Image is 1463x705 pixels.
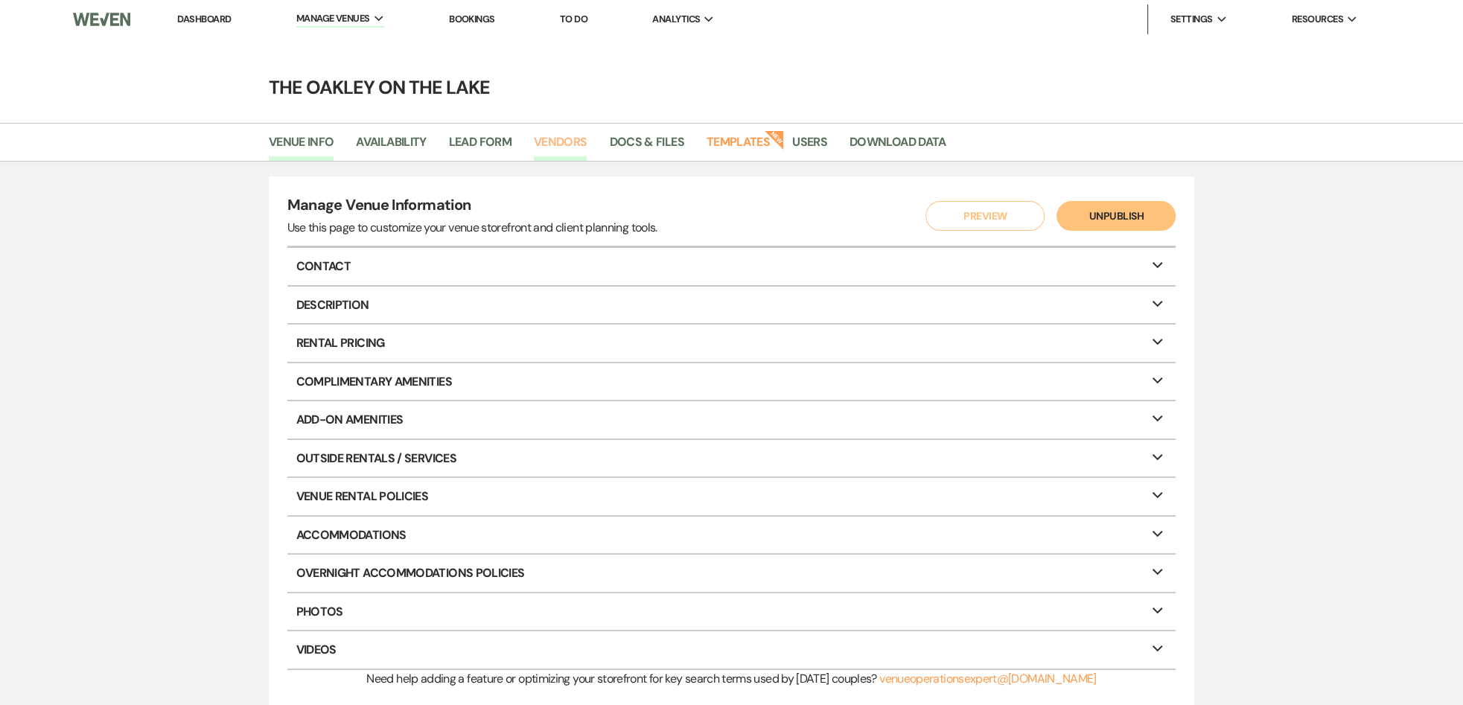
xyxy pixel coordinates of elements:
button: Preview [925,201,1045,231]
span: Need help adding a feature or optimizing your storefront for key search terms used by [DATE] coup... [366,671,876,686]
a: Docs & Files [609,133,683,161]
a: Dashboard [177,13,231,25]
span: Manage Venues [296,11,370,26]
strong: New [764,129,785,150]
span: Settings [1170,12,1213,27]
p: Accommodations [287,517,1176,553]
div: Use this page to customize your venue storefront and client planning tools. [287,219,657,237]
p: Venue Rental Policies [287,478,1176,514]
h4: Manage Venue Information [287,194,657,219]
h4: The Oakley on the Lake [196,74,1268,101]
a: Users [792,133,827,161]
p: Description [287,287,1176,323]
a: To Do [560,13,587,25]
p: Add-On Amenities [287,401,1176,438]
a: Lead Form [449,133,511,161]
a: Venue Info [269,133,334,161]
img: Weven Logo [73,4,130,35]
p: Contact [287,248,1176,284]
p: Rental Pricing [287,325,1176,361]
p: Outside Rentals / Services [287,440,1176,476]
a: Bookings [449,13,495,25]
span: Analytics [652,12,700,27]
a: Vendors [534,133,587,161]
a: Preview [922,201,1042,231]
button: Unpublish [1056,201,1176,231]
p: Videos [287,631,1176,668]
p: Overnight Accommodations Policies [287,555,1176,591]
p: Complimentary Amenities [287,363,1176,400]
a: Templates [707,133,770,161]
p: Photos [287,593,1176,630]
a: Download Data [850,133,946,161]
span: Resources [1292,12,1343,27]
a: Availability [356,133,426,161]
a: venueoperationsexpert@[DOMAIN_NAME] [879,671,1097,686]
